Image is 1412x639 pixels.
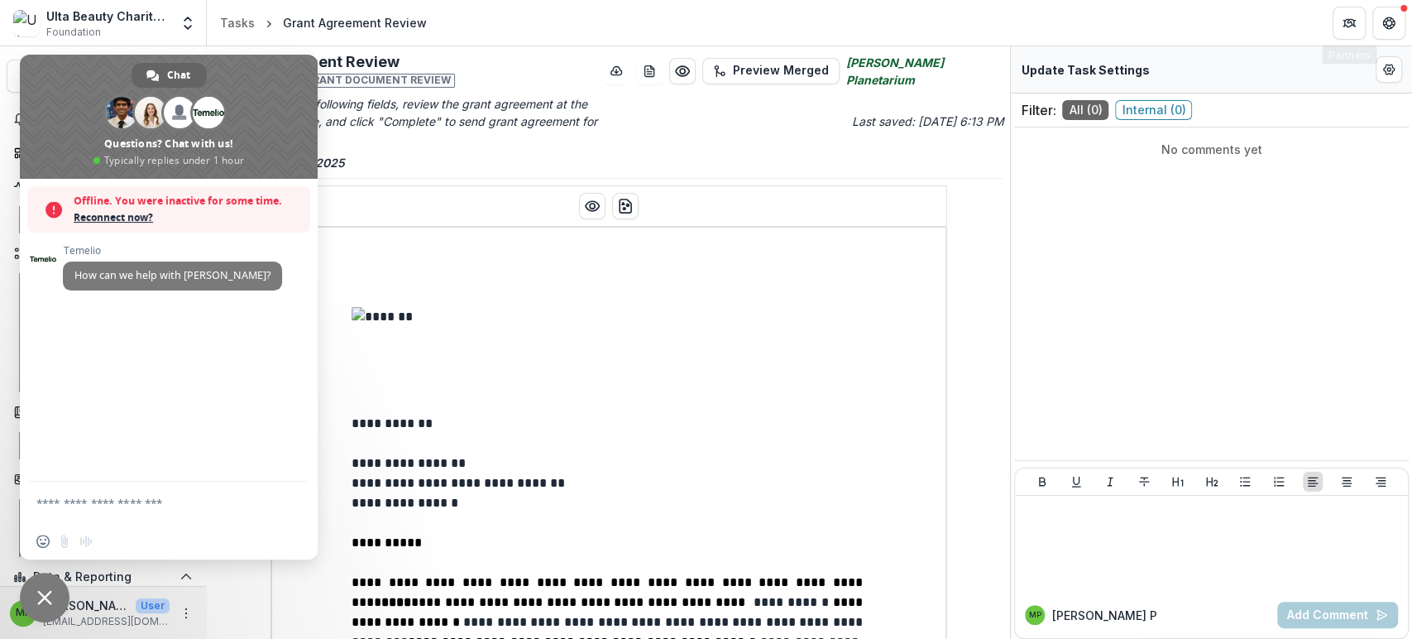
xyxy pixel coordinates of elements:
[13,10,40,36] img: Ulta Beauty Charitable Foundation
[46,7,170,25] div: Ulta Beauty Charitable Foundation
[1333,7,1366,40] button: Partners
[213,11,433,35] nav: breadcrumb
[132,63,207,88] div: Chat
[1100,472,1120,492] button: Italicize
[213,95,605,147] p: Please answer the following fields, review the grant agreement at the bottom of the page, and cli...
[74,268,270,282] span: How can we help with [PERSON_NAME]?
[1202,472,1222,492] button: Heading 2
[1371,472,1390,492] button: Align Right
[1021,141,1402,158] p: No comments yet
[1051,607,1156,624] p: [PERSON_NAME] P
[669,58,696,84] button: Preview 9c78be18-0e39-4915-a1f8-9778c623168d.pdf
[1029,611,1041,619] div: Marisch Perera
[7,173,199,199] button: Open Activity
[74,193,302,209] span: Offline. You were inactive for some time.
[20,573,69,622] div: Close chat
[1303,472,1323,492] button: Align Left
[176,7,199,40] button: Open entity switcher
[636,58,663,84] button: download-word-button
[167,63,190,88] span: Chat
[702,58,840,84] button: Preview Merged
[33,570,173,584] span: Data & Reporting
[7,564,199,590] button: Open Data & Reporting
[1021,61,1149,79] p: Update Task Settings
[7,399,199,425] button: Open Documents
[136,598,170,613] p: User
[43,614,170,629] p: [EMAIL_ADDRESS][DOMAIN_NAME]
[1235,472,1255,492] button: Bullet List
[579,193,605,219] button: Preview preview-doc.pdf
[213,53,596,89] h2: Grant Agreement Review
[63,245,282,257] span: Temelio
[36,535,50,548] span: Insert an emoji
[16,608,31,618] div: Marisch Perera
[213,154,1003,171] p: Due Date: Sep 13, 2025
[46,25,101,40] span: Foundation
[1337,472,1357,492] button: Align Center
[7,106,199,132] button: Notifications44
[7,139,199,166] a: Dashboard
[1115,100,1192,120] span: Internal ( 0 )
[612,113,1004,130] p: Last saved: [DATE] 6:13 PM
[220,14,255,31] div: Tasks
[7,240,199,267] button: Open Workflows
[43,597,129,614] p: [PERSON_NAME] [PERSON_NAME]
[1372,7,1405,40] button: Get Help
[1032,472,1052,492] button: Bold
[1376,56,1402,83] button: Edit Form Settings
[227,74,455,87] span: Multi inline grant document review
[74,209,302,226] span: Reconnect now?
[283,14,427,31] div: Grant Agreement Review
[1066,472,1086,492] button: Underline
[603,58,629,84] button: download-button
[1269,472,1289,492] button: Ordered List
[1168,472,1188,492] button: Heading 1
[7,466,199,492] button: Open Contacts
[612,193,639,219] button: download-word
[1277,602,1398,628] button: Add Comment
[846,54,1003,89] i: [PERSON_NAME] Planetarium
[176,603,196,623] button: More
[1134,472,1154,492] button: Strike
[36,496,265,511] textarea: Compose your message...
[1021,100,1055,120] p: Filter:
[213,11,261,35] a: Tasks
[1062,100,1108,120] span: All ( 0 )
[7,60,199,93] button: Search...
